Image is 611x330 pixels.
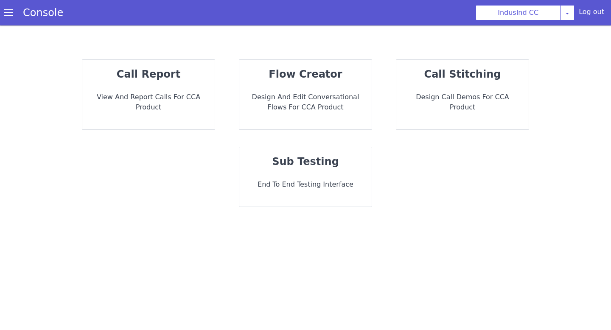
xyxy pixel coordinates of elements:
[89,92,208,112] p: View and report calls for CCA Product
[272,156,339,168] strong: sub testing
[246,92,365,112] p: Design and Edit Conversational flows for CCA Product
[117,68,180,80] strong: call report
[13,7,73,19] a: Console
[424,68,501,80] strong: call stitching
[246,179,365,190] p: End to End Testing Interface
[476,5,561,20] button: IndusInd CC
[579,7,604,20] div: Log out
[269,68,342,80] strong: flow creator
[403,92,522,112] p: Design call demos for CCA Product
